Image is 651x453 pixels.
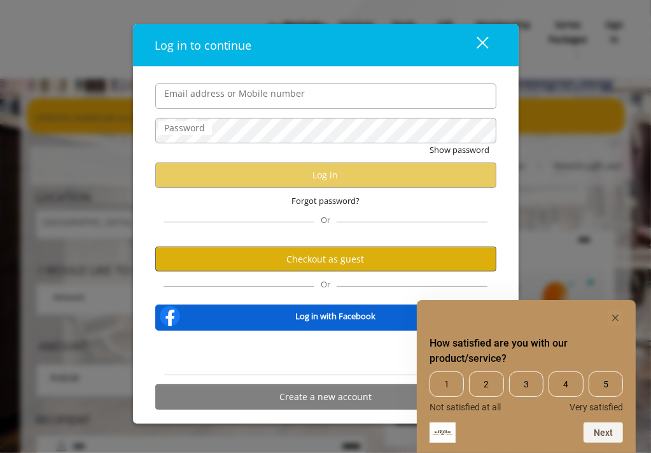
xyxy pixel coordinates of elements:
[155,118,496,143] input: Password
[155,83,496,109] input: Email address or Mobile number
[158,121,212,135] label: Password
[430,310,623,443] div: How satisfied are you with our product/service? Select an option from 1 to 5, with 1 being Not sa...
[608,310,623,326] button: Hide survey
[462,36,487,55] div: close dialog
[430,402,501,412] span: Not satisfied at all
[291,194,360,208] span: Forgot password?
[430,143,490,157] button: Show password
[261,339,390,367] iframe: Sign in with Google Button
[155,247,496,271] button: Checkout as guest
[430,336,623,366] h2: How satisfied are you with our product/service? Select an option from 1 to 5, with 1 being Not sa...
[155,384,496,409] button: Create a new account
[430,371,623,412] div: How satisfied are you with our product/service? Select an option from 1 to 5, with 1 being Not sa...
[314,278,337,290] span: Or
[155,162,496,187] button: Log in
[469,371,503,397] span: 2
[430,371,464,397] span: 1
[549,371,583,397] span: 4
[509,371,543,397] span: 3
[296,310,376,323] b: Log in with Facebook
[584,422,623,443] button: Next question
[570,402,623,412] span: Very satisfied
[155,38,252,53] span: Log in to continue
[314,214,337,226] span: Or
[158,87,312,101] label: Email address or Mobile number
[589,371,623,397] span: 5
[453,32,496,58] button: close dialog
[157,303,183,329] img: facebook-logo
